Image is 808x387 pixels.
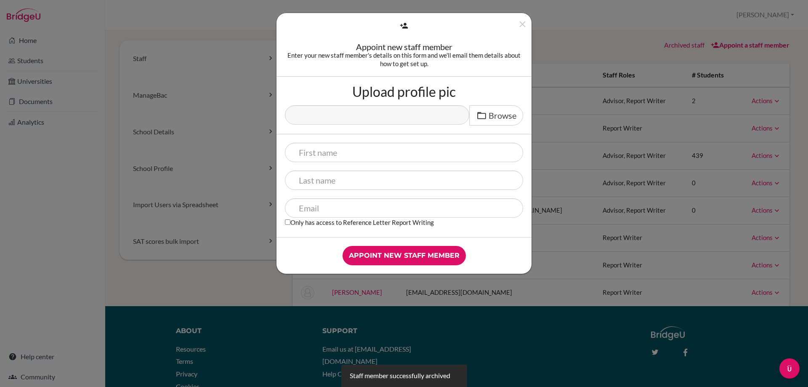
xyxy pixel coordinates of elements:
input: First name [285,143,523,162]
span: Browse [489,110,516,120]
input: Appoint new staff member [343,246,466,265]
div: Appoint new staff member [285,43,523,51]
input: Last name [285,171,523,190]
button: Close [517,19,528,33]
label: Only has access to Reference Letter Report Writing [285,218,434,227]
div: Staff member successfully archived [350,371,450,381]
label: Upload profile pic [352,85,456,99]
div: Enter your new staff member's details on this form and we'll email them details about how to get ... [285,51,523,68]
div: Open Intercom Messenger [779,358,800,379]
input: Email [285,198,523,218]
input: Only has access to Reference Letter Report Writing [285,219,290,225]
